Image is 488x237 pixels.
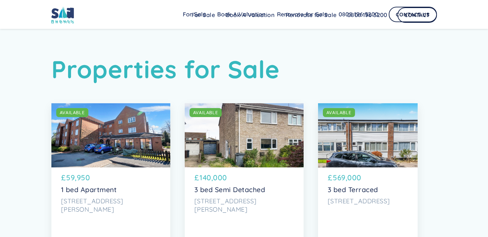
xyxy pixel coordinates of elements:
p: [STREET_ADDRESS] [328,197,408,205]
img: sail home logo colored [51,6,74,23]
a: Book A Valuation [220,9,280,21]
p: 140,000 [200,172,227,183]
p: 569,000 [333,172,361,183]
p: 1 bed Apartment [61,186,161,194]
a: 0808 196 5200 [342,9,393,21]
a: For Sale [186,9,220,21]
p: 3 bed Semi Detached [194,186,294,194]
div: AVAILABLE [326,109,351,116]
a: Contact [397,7,437,23]
h1: Properties for Sale [51,55,437,84]
div: AVAILABLE [193,109,218,116]
p: 3 bed Terraced [328,186,408,194]
p: £ [328,172,333,183]
p: £ [194,172,199,183]
p: [STREET_ADDRESS][PERSON_NAME] [61,197,161,213]
p: £ [61,172,66,183]
a: Renovate for Sale [280,9,342,21]
div: AVAILABLE [60,109,85,116]
p: 59,950 [66,172,90,183]
p: [STREET_ADDRESS][PERSON_NAME] [194,197,294,213]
